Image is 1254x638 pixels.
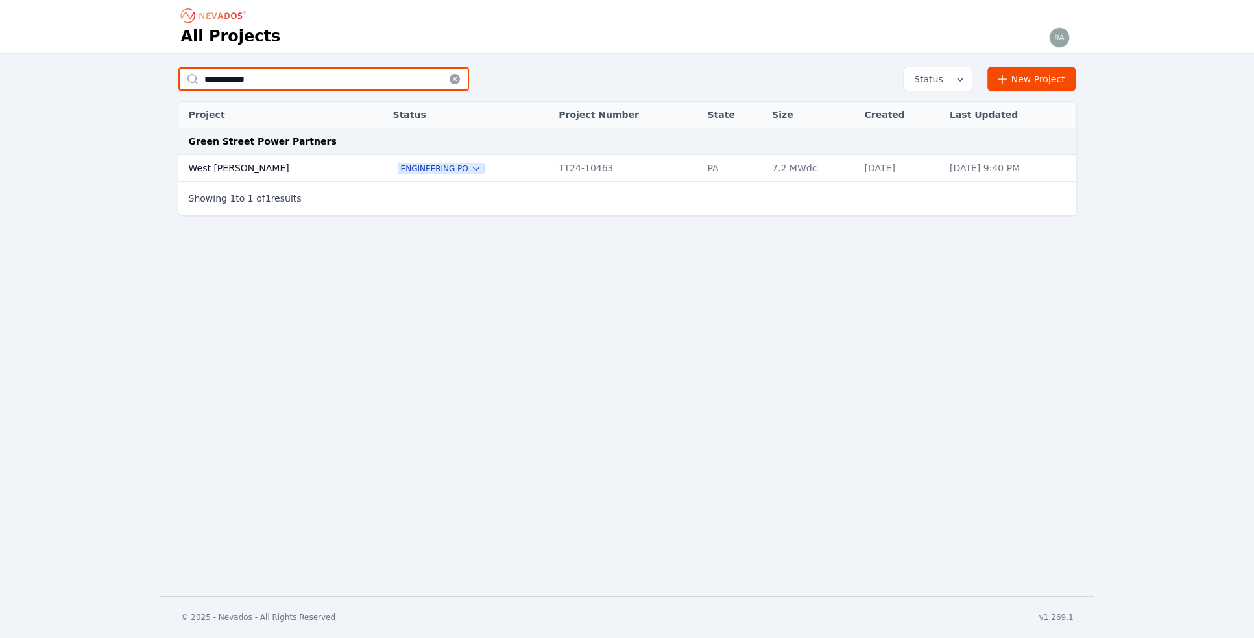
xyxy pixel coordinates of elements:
a: New Project [987,67,1076,91]
th: Project Number [552,102,701,128]
button: Engineering PO [398,163,484,174]
th: Project [178,102,366,128]
span: 1 [230,193,235,204]
td: TT24-10463 [552,155,701,182]
button: Status [904,67,972,91]
th: Status [387,102,553,128]
h1: All Projects [181,26,281,47]
th: Created [858,102,943,128]
span: 1 [248,193,254,204]
span: Status [909,73,943,86]
th: State [701,102,766,128]
td: 7.2 MWdc [766,155,858,182]
th: Last Updated [943,102,1076,128]
tr: West [PERSON_NAME]Engineering POTT24-10463PA7.2 MWdc[DATE][DATE] 9:40 PM [178,155,1076,182]
td: PA [701,155,766,182]
td: [DATE] [858,155,943,182]
th: Size [766,102,858,128]
p: Showing to of results [189,192,302,205]
nav: Breadcrumb [181,5,250,26]
div: © 2025 - Nevados - All Rights Reserved [181,612,336,622]
td: Green Street Power Partners [178,128,1076,155]
div: v1.269.1 [1039,612,1074,622]
img: raymond.aber@nevados.solar [1049,27,1070,48]
td: [DATE] 9:40 PM [943,155,1076,182]
span: 1 [265,193,271,204]
td: West [PERSON_NAME] [178,155,366,182]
